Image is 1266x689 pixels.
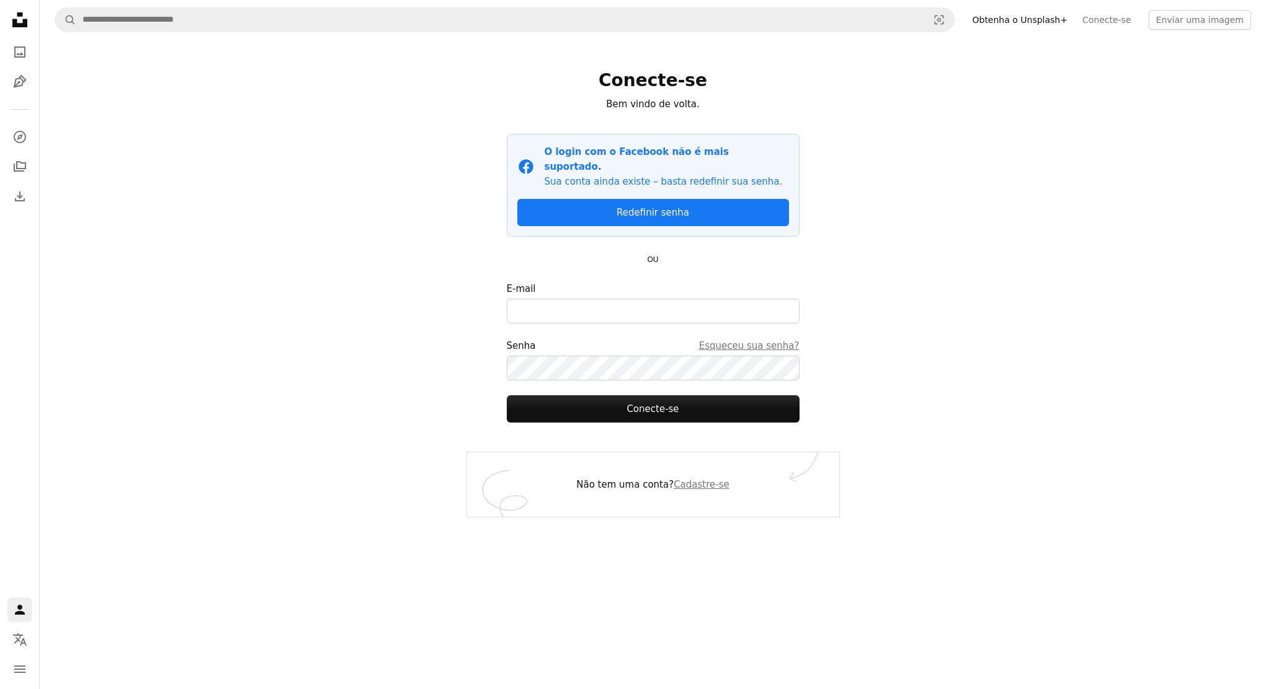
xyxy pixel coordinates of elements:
font: Senha [507,340,536,351]
a: Esqueceu sua senha? [699,338,800,353]
font: Não tem uma conta? [576,479,674,490]
a: Entrar / Cadastrar-se [7,597,32,622]
form: Encontre visuais em todo o site [55,7,955,32]
a: Explorar [7,125,32,149]
font: Esqueceu sua senha? [699,340,800,351]
a: Conecte-se [1075,10,1139,30]
a: Início — Unsplash [7,7,32,35]
button: Linguagem [7,627,32,652]
font: Enviar uma imagem [1156,15,1244,25]
input: SenhaEsqueceu sua senha? [507,356,800,380]
font: Redefinir senha [617,207,689,218]
a: Redefinir senha [517,199,789,226]
a: Coleções [7,154,32,179]
font: Conecte-se [626,403,679,415]
font: Conecte-se [1082,15,1131,25]
font: Conecte-se [599,70,707,90]
font: Sua conta ainda existe – basta redefinir sua senha. [545,176,783,187]
button: Pesquisar Unsplash [55,8,76,32]
button: Conecte-se [507,395,800,423]
a: Cadastre-se [674,479,729,490]
font: O login com o Facebook não é mais suportado. [545,146,729,172]
font: Obtenha o Unsplash+ [972,15,1067,25]
button: Menu [7,657,32,682]
font: OU [647,255,658,264]
button: Visual search [924,8,954,32]
font: E-mail [507,283,536,294]
a: Ilustrações [7,69,32,94]
font: Bem vindo de volta. [606,99,700,110]
input: E-mail [507,299,800,323]
a: Obtenha o Unsplash+ [965,10,1074,30]
a: Fotos [7,40,32,64]
a: Histórico de downloads [7,184,32,209]
button: Enviar uma imagem [1149,10,1251,30]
